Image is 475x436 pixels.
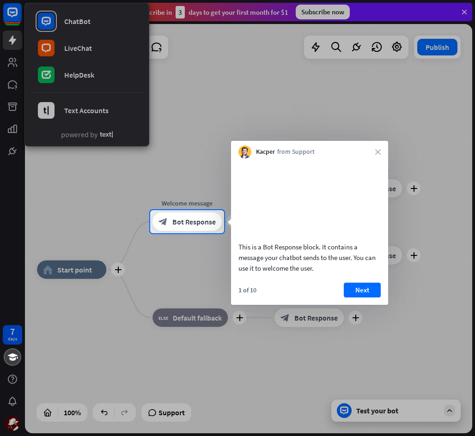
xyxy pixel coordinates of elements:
[256,147,275,157] span: Kacper
[375,149,381,155] i: close
[238,286,256,294] div: 1 of 10
[158,217,168,226] i: block_bot_response
[344,283,381,297] button: Next
[238,242,381,273] div: This is a Bot Response block. It contains a message your chatbot sends to the user. You can use i...
[277,147,315,157] span: from Support
[172,217,216,226] span: Bot Response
